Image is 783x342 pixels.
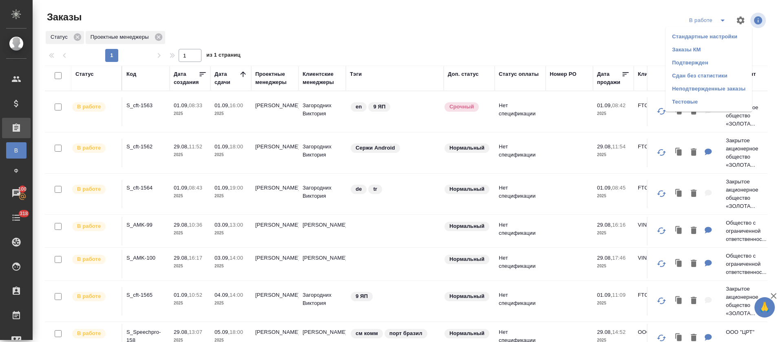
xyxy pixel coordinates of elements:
[350,143,440,154] div: Сержи Android
[215,151,247,159] p: 2025
[671,256,687,272] button: Клонировать
[726,285,765,318] p: Закрытое акционерное общество «ЗОЛОТА...
[251,250,299,278] td: [PERSON_NAME]
[687,256,701,272] button: Удалить
[597,255,612,261] p: 29.08,
[597,292,612,298] p: 01.09,
[666,69,752,82] li: Сдан без статистики
[449,292,484,300] p: Нормальный
[174,292,189,298] p: 01.09,
[652,143,671,162] button: Обновить
[13,185,32,193] span: 100
[356,144,395,152] p: Сержи Android
[687,223,701,239] button: Удалить
[449,103,474,111] p: Срочный
[550,70,576,78] div: Номер PO
[45,11,82,24] span: Заказы
[597,329,612,335] p: 29.08,
[597,262,630,270] p: 2025
[230,329,243,335] p: 18:00
[612,329,626,335] p: 14:52
[251,97,299,126] td: [PERSON_NAME]
[299,139,346,167] td: Загородних Виктория
[2,183,31,203] a: 100
[206,50,241,62] span: из 1 страниц
[726,328,765,336] p: ООО "ЦРТ"
[77,292,101,300] p: В работе
[174,151,206,159] p: 2025
[174,102,189,108] p: 01.09,
[215,329,230,335] p: 05.09,
[91,33,152,41] p: Проектные менеджеры
[612,102,626,108] p: 08:42
[299,97,346,126] td: Загородних Виктория
[597,102,612,108] p: 01.09,
[638,291,677,299] p: FTC
[687,14,731,27] div: split button
[6,142,27,159] a: В
[189,185,202,191] p: 08:43
[666,56,752,69] li: Подтвержден
[449,329,484,338] p: Нормальный
[215,222,230,228] p: 03.09,
[671,144,687,161] button: Клонировать
[6,163,27,179] a: Ф
[77,144,101,152] p: В работе
[444,221,491,232] div: Статус по умолчанию для стандартных заказов
[255,70,294,86] div: Проектные менеджеры
[251,180,299,208] td: [PERSON_NAME]
[444,254,491,265] div: Статус по умолчанию для стандартных заказов
[46,31,84,44] div: Статус
[77,185,101,193] p: В работе
[215,292,230,298] p: 04.09,
[350,70,362,78] div: Тэги
[356,103,362,111] p: en
[638,254,677,262] p: VINCI
[174,185,189,191] p: 01.09,
[726,219,765,243] p: Общество с ограниченной ответственнос...
[126,184,166,192] p: S_cft-1564
[299,250,346,278] td: [PERSON_NAME]
[444,291,491,302] div: Статус по умолчанию для стандартных заказов
[687,144,701,161] button: Удалить
[687,293,701,309] button: Удалить
[726,95,765,128] p: Закрытое акционерное общество «ЗОЛОТА...
[666,82,752,95] li: Неподтвержденные заказы
[126,143,166,151] p: S_cft-1562
[495,250,546,278] td: Нет спецификации
[71,328,117,339] div: Выставляет ПМ после принятия заказа от КМа
[495,287,546,316] td: Нет спецификации
[726,137,765,169] p: Закрытое акционерное общество «ЗОЛОТА...
[356,292,368,300] p: 9 ЯП
[215,229,247,237] p: 2025
[215,70,239,86] div: Дата сдачи
[687,185,701,202] button: Удалить
[597,222,612,228] p: 29.08,
[189,329,202,335] p: 13:07
[86,31,165,44] div: Проектные менеджеры
[750,13,768,28] span: Посмотреть информацию
[174,229,206,237] p: 2025
[174,70,199,86] div: Дата создания
[671,293,687,309] button: Клонировать
[373,185,377,193] p: tr
[251,139,299,167] td: [PERSON_NAME]
[701,256,716,272] button: Для КМ: Тема: Vinci_Авито_материал для перевода 29.08. 15:55
[71,143,117,154] div: Выставляет ПМ после принятия заказа от КМа
[350,328,440,339] div: см комм, порт бразил
[495,139,546,167] td: Нет спецификации
[77,222,101,230] p: В работе
[174,329,189,335] p: 29.08,
[2,207,31,228] a: 318
[174,143,189,150] p: 29.08,
[189,102,202,108] p: 08:33
[597,143,612,150] p: 29.08,
[126,254,166,262] p: S_AMK-100
[75,70,94,78] div: Статус
[299,287,346,316] td: Загородних Виктория
[597,192,630,200] p: 2025
[215,185,230,191] p: 01.09,
[174,255,189,261] p: 29.08,
[597,185,612,191] p: 01.09,
[638,101,677,110] p: FTC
